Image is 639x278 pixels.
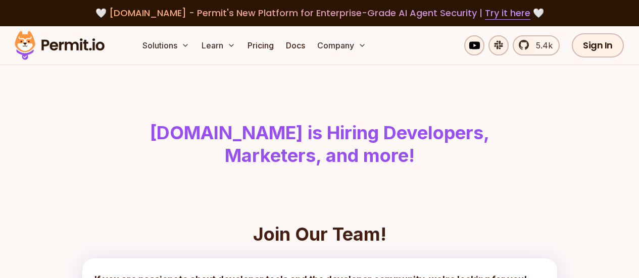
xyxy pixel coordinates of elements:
[109,7,530,19] span: [DOMAIN_NAME] - Permit's New Platform for Enterprise-Grade AI Agent Security |
[513,35,560,55] a: 5.4k
[572,33,624,58] a: Sign In
[24,6,615,20] div: 🤍 🤍
[10,28,109,63] img: Permit logo
[61,122,578,168] h1: [DOMAIN_NAME] is Hiring Developers, Marketers, and more!
[198,35,239,55] button: Learn
[485,7,530,20] a: Try it here
[138,35,193,55] button: Solutions
[313,35,370,55] button: Company
[282,35,309,55] a: Docs
[530,39,553,51] span: 5.4k
[82,224,557,244] h2: Join Our Team!
[243,35,278,55] a: Pricing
